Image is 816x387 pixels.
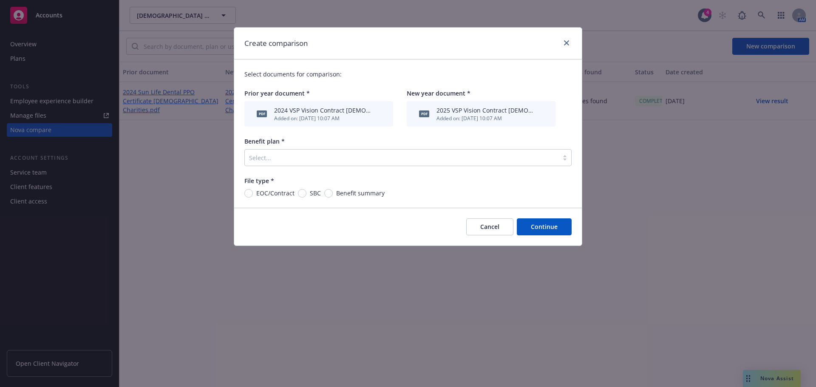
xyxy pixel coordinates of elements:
[561,38,572,48] a: close
[324,189,333,198] input: Benefit summary
[244,189,253,198] input: EOC/Contract
[298,189,306,198] input: SBC
[540,110,547,119] button: archive file
[244,177,274,185] span: File type *
[274,106,374,115] div: 2024 VSP Vision Contract [DEMOGRAPHIC_DATA] Charities.pdf
[244,38,308,49] h1: Create comparison
[407,89,470,97] span: New year document *
[274,115,374,122] div: Added on: [DATE] 10:07 AM
[257,110,267,117] span: pdf
[310,189,321,198] span: SBC
[419,110,429,117] span: pdf
[244,70,572,79] p: Select documents for comparison:
[517,218,572,235] button: Continue
[466,218,513,235] button: Cancel
[436,115,537,122] div: Added on: [DATE] 10:07 AM
[244,137,285,145] span: Benefit plan *
[244,89,310,97] span: Prior year document *
[436,106,537,115] div: 2025 VSP Vision Contract [DEMOGRAPHIC_DATA] Charities.pdf
[256,189,295,198] span: EOC/Contract
[378,110,385,119] button: archive file
[336,189,385,198] span: Benefit summary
